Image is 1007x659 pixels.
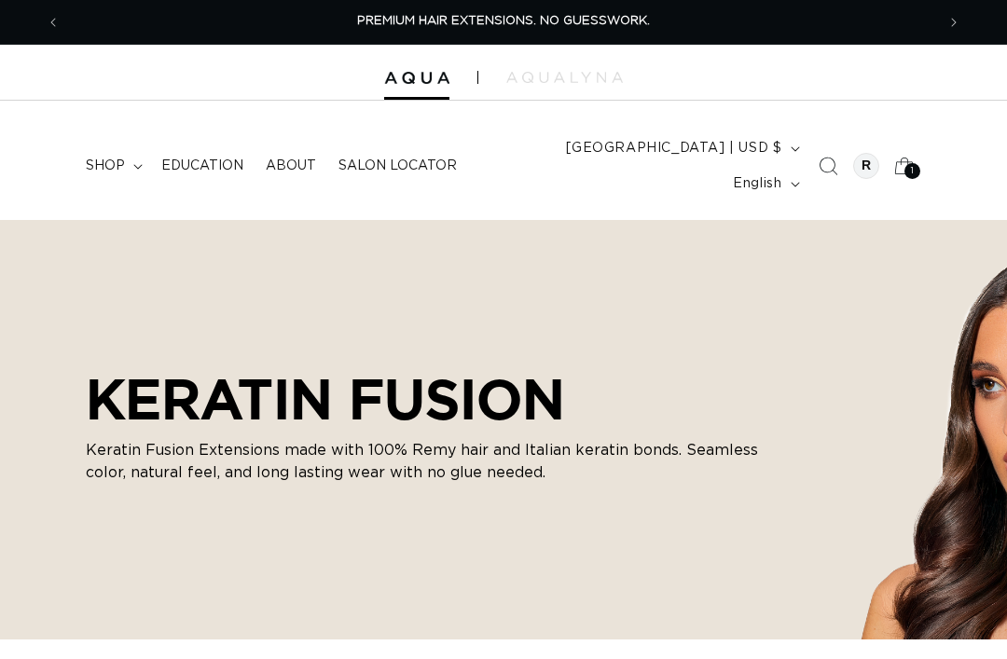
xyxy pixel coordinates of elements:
[161,158,243,174] span: Education
[384,72,449,85] img: Aqua Hair Extensions
[338,158,457,174] span: Salon Locator
[933,5,974,40] button: Next announcement
[357,15,650,27] span: PREMIUM HAIR EXTENSIONS. NO GUESSWORK.
[255,146,327,185] a: About
[86,439,794,484] p: Keratin Fusion Extensions made with 100% Remy hair and Italian keratin bonds. Seamless color, nat...
[555,130,807,166] button: [GEOGRAPHIC_DATA] | USD $
[266,158,316,174] span: About
[33,5,74,40] button: Previous announcement
[733,174,781,194] span: English
[86,366,794,432] h2: KERATIN FUSION
[327,146,468,185] a: Salon Locator
[86,158,125,174] span: shop
[722,166,807,201] button: English
[911,163,915,179] span: 1
[75,146,150,185] summary: shop
[807,145,848,186] summary: Search
[566,139,782,158] span: [GEOGRAPHIC_DATA] | USD $
[506,72,623,83] img: aqualyna.com
[150,146,255,185] a: Education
